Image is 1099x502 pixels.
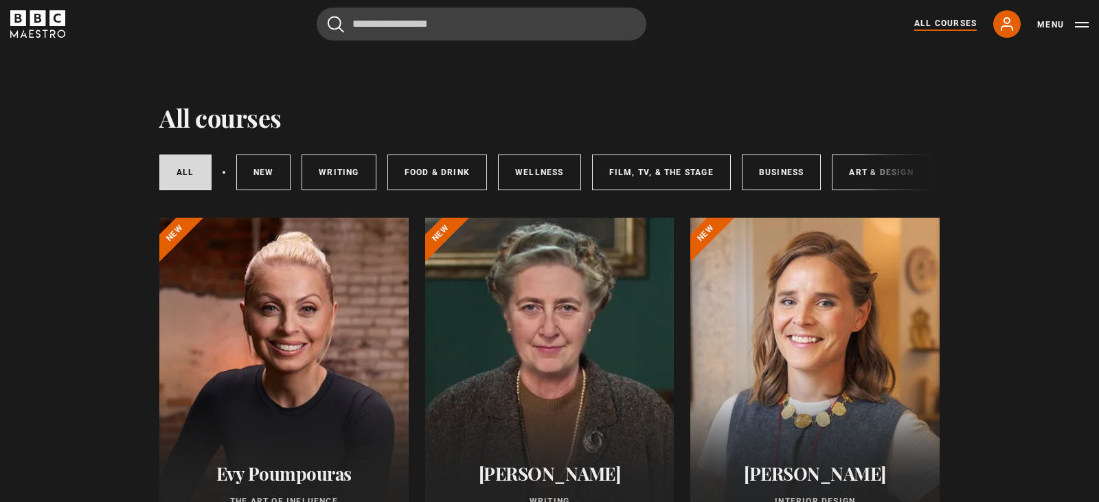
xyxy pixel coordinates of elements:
a: Business [742,155,822,190]
input: Search [317,8,646,41]
h2: [PERSON_NAME] [442,463,658,484]
a: Art & Design [832,155,930,190]
a: Wellness [498,155,581,190]
button: Submit the search query [328,16,344,33]
a: All [159,155,212,190]
h2: [PERSON_NAME] [707,463,923,484]
h2: Evy Poumpouras [176,463,392,484]
a: Food & Drink [387,155,487,190]
a: All Courses [914,17,977,31]
svg: BBC Maestro [10,10,65,38]
a: New [236,155,291,190]
a: Film, TV, & The Stage [592,155,731,190]
a: Writing [302,155,376,190]
button: Toggle navigation [1037,18,1089,32]
h1: All courses [159,103,282,132]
